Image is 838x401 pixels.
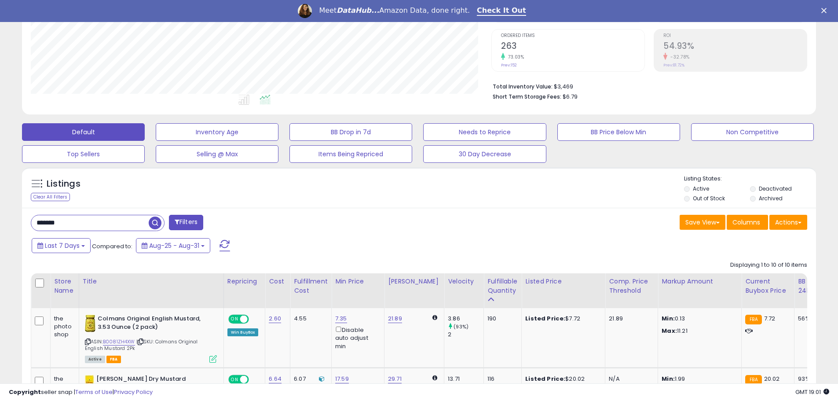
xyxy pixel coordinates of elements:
p: 11.21 [662,327,735,335]
a: 6.64 [269,375,282,383]
span: | SKU: Colmans Original English Mustard 2Pk [85,338,198,351]
span: ON [229,316,240,323]
button: Filters [169,215,203,230]
div: Repricing [227,277,262,286]
a: 21.89 [388,314,402,323]
div: 2 [448,331,483,338]
li: $3,469 [493,81,801,91]
div: Meet Amazon Data, done right. [319,6,470,15]
div: Comp. Price Threshold [609,277,654,295]
small: FBA [745,315,761,324]
div: the photo shop [54,315,72,339]
div: Velocity [448,277,480,286]
button: Save View [680,215,725,230]
a: Check It Out [477,6,526,16]
p: 0.13 [662,315,735,323]
b: Short Term Storage Fees: [493,93,561,100]
strong: Copyright [9,388,41,396]
small: -32.78% [667,54,690,60]
i: DataHub... [337,6,379,15]
div: 190 [487,315,515,323]
strong: Max: [662,327,677,335]
div: Store Name [54,277,75,295]
button: Aug-25 - Aug-31 [136,238,210,253]
div: Current Buybox Price [745,277,790,295]
div: $7.72 [525,315,598,323]
div: Close [821,8,830,13]
div: [PERSON_NAME] [388,277,440,286]
h2: 54.93% [663,41,807,53]
small: Prev: 152 [501,63,517,68]
button: BB Price Below Min [557,123,680,141]
div: 3.86 [448,315,483,323]
strong: Min: [662,375,675,383]
div: Displaying 1 to 10 of 10 items [730,261,807,269]
button: Last 7 Days [32,238,91,253]
label: Out of Stock [693,195,725,202]
button: Selling @ Max [156,145,278,163]
span: 2025-09-8 19:01 GMT [795,388,829,396]
a: Terms of Use [75,388,113,396]
div: Listed Price [525,277,601,286]
b: Total Inventory Value: [493,83,553,90]
img: Profile image for Georgie [298,4,312,18]
small: Prev: 81.72% [663,63,684,68]
span: Ordered Items [501,33,644,38]
div: Fulfillment Cost [294,277,328,295]
button: Items Being Repriced [289,145,412,163]
a: 2.60 [269,314,281,323]
button: 30 Day Decrease [423,145,546,163]
span: Last 7 Days [45,241,80,250]
h2: 263 [501,41,644,53]
span: $6.79 [563,92,578,101]
p: Listing States: [684,175,816,183]
button: Default [22,123,145,141]
div: BB Share 24h. [798,277,830,295]
div: Disable auto adjust min [335,325,377,350]
span: 7.72 [764,314,776,323]
div: Fulfillable Quantity [487,277,518,295]
a: Privacy Policy [114,388,153,396]
button: Needs to Reprice [423,123,546,141]
div: 21.89 [609,315,651,323]
span: FBA [106,356,121,363]
a: 7.35 [335,314,347,323]
a: 17.59 [335,375,349,383]
label: Active [693,185,709,192]
label: Archived [759,195,783,202]
small: 73.03% [505,54,524,60]
label: Deactivated [759,185,792,192]
button: Actions [769,215,807,230]
span: Aug-25 - Aug-31 [149,241,199,250]
div: seller snap | | [9,388,153,397]
b: Colmans Original English Mustard, 3.53 Ounce (2 pack) [98,315,205,333]
div: Markup Amount [662,277,738,286]
small: (93%) [454,323,468,330]
div: Win BuyBox [227,328,259,336]
span: 20.02 [764,375,780,383]
span: OFF [248,316,262,323]
a: 29.71 [388,375,402,383]
span: Columns [732,218,760,227]
div: 56% [798,315,827,323]
button: Non Competitive [691,123,814,141]
button: BB Drop in 7d [289,123,412,141]
div: 4.55 [294,315,325,323]
h5: Listings [47,178,81,190]
button: Columns [727,215,768,230]
img: 51tXHcxUVJL._SL40_.jpg [85,315,95,332]
a: B0081ZH4XW [103,338,135,346]
b: Listed Price: [525,375,565,383]
div: ASIN: [85,315,217,362]
b: Listed Price: [525,314,565,323]
strong: Min: [662,314,675,323]
div: Title [83,277,220,286]
span: All listings currently available for purchase on Amazon [85,356,105,363]
div: Min Price [335,277,381,286]
button: Top Sellers [22,145,145,163]
button: Inventory Age [156,123,278,141]
div: Cost [269,277,286,286]
span: Compared to: [92,242,132,250]
div: Clear All Filters [31,193,70,201]
span: ROI [663,33,807,38]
